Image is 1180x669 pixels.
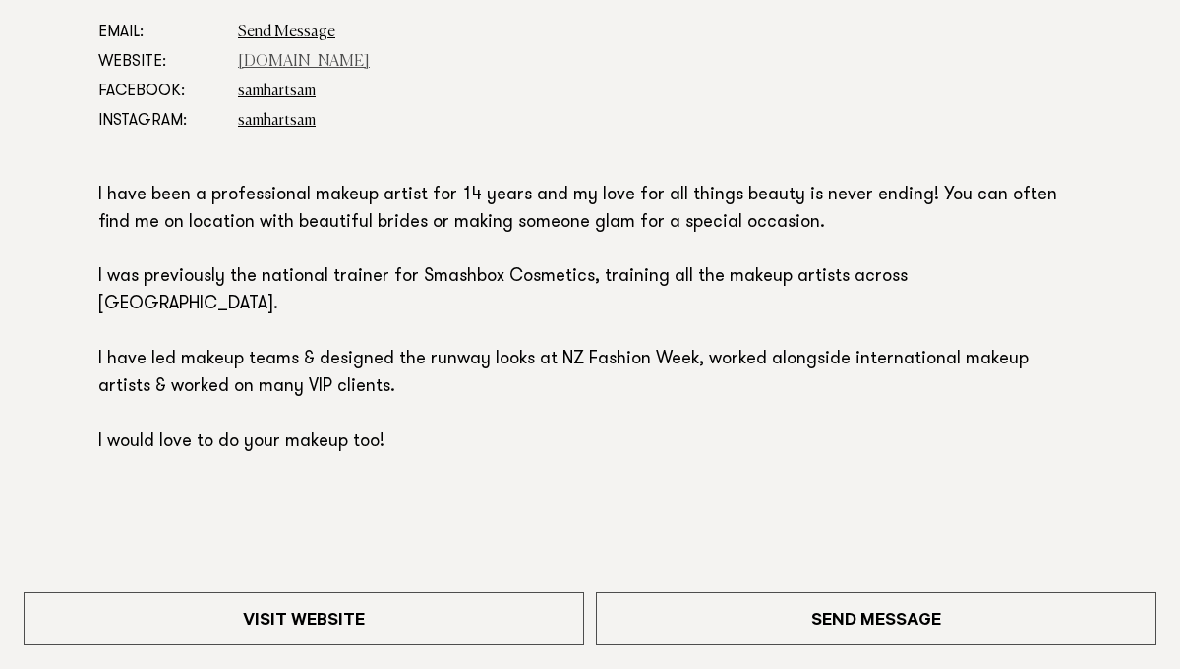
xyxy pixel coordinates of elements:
[24,592,584,645] a: Visit Website
[98,183,1082,457] p: I have been a professional makeup artist for 14 years and my love for all things beauty is never ...
[238,54,370,70] a: [DOMAIN_NAME]
[238,84,316,99] a: samhartsam
[98,106,222,136] dt: Instagram:
[98,77,222,106] dt: Facebook:
[238,113,316,129] a: samhartsam
[98,47,222,77] dt: Website:
[596,592,1156,645] a: Send Message
[238,25,335,40] a: Send Message
[98,18,222,47] dt: Email:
